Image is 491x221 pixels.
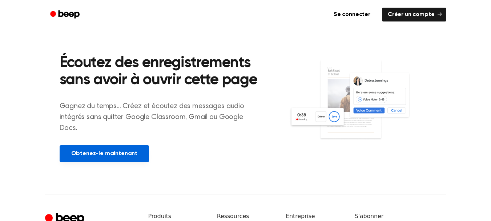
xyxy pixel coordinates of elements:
[148,213,171,220] font: Produits
[326,6,378,23] a: Se connecter
[60,145,149,162] a: Obtenez-le maintenant
[334,12,370,17] font: Se connecter
[355,213,384,220] font: S'abonner
[60,55,257,88] font: Écoutez des enregistrements sans avoir à ouvrir cette page
[382,8,446,21] a: Créer un compte
[71,151,138,157] font: Obtenez-le maintenant
[60,103,244,132] font: Gagnez du temps... Créez et écoutez des messages audio intégrés sans quitter Google Classroom, Gm...
[388,12,435,17] font: Créer un compte
[45,8,86,22] a: Bip
[289,59,431,154] img: Commentaires vocaux sur les documents et widget d'enregistrement
[286,213,315,220] font: Entreprise
[217,213,249,220] font: Ressources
